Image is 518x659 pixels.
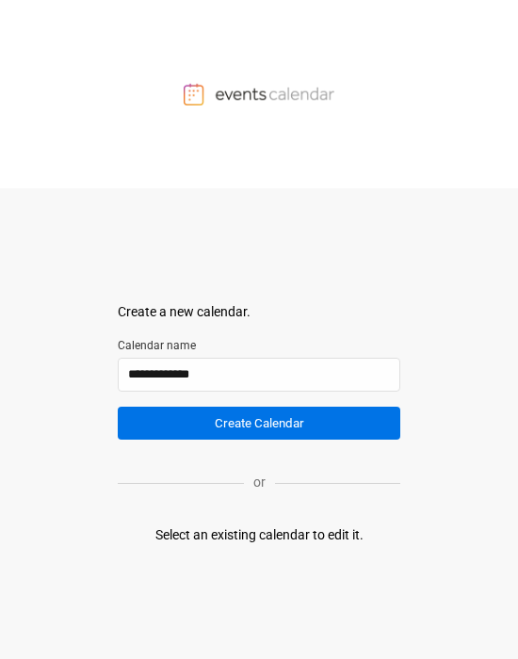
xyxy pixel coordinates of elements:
div: Create a new calendar. [118,302,400,322]
div: Select an existing calendar to edit it. [155,525,364,545]
img: Events Calendar [184,83,334,105]
p: or [244,473,275,492]
button: Create Calendar [118,407,400,440]
label: Calendar name [118,337,400,354]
